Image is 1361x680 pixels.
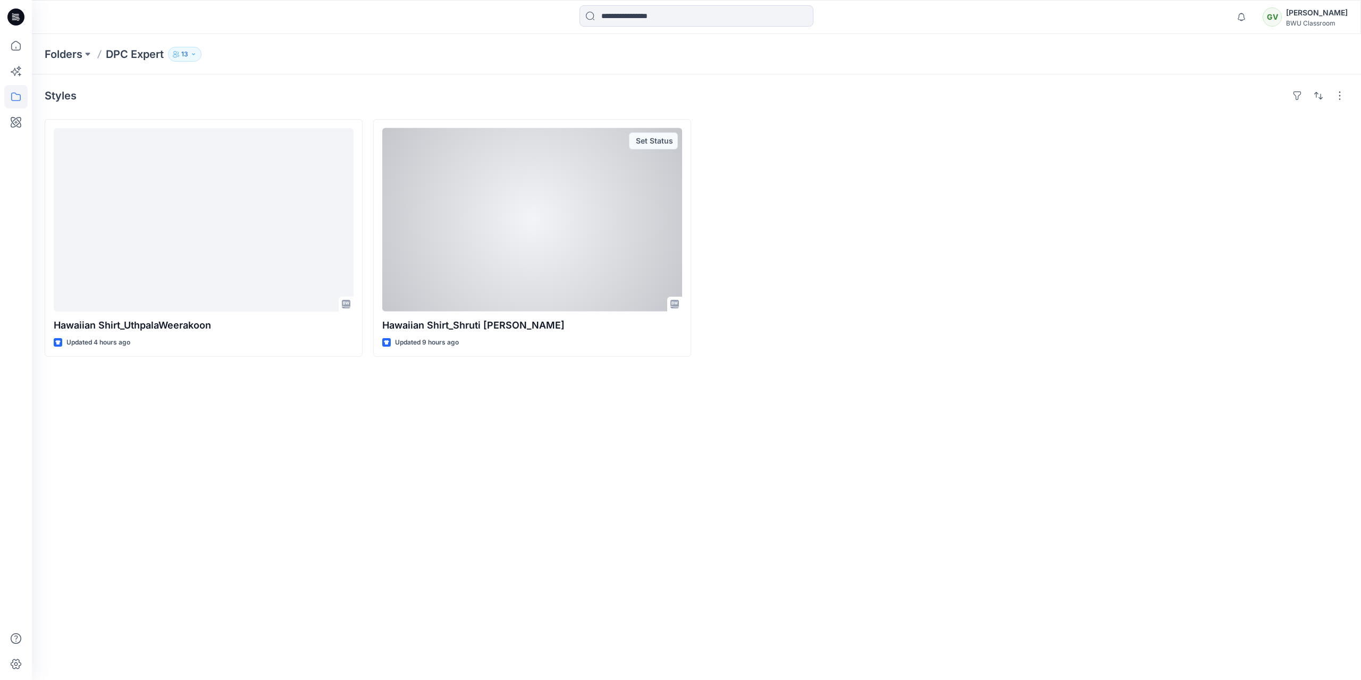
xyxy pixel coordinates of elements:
[1286,6,1348,19] div: [PERSON_NAME]
[106,47,164,62] p: DPC Expert
[45,47,82,62] a: Folders
[1286,19,1348,27] div: BWU Classroom
[1263,7,1282,27] div: GV
[395,337,459,348] p: Updated 9 hours ago
[54,318,354,333] p: Hawaiian Shirt_UthpalaWeerakoon
[181,48,188,60] p: 13
[168,47,201,62] button: 13
[45,89,77,102] h4: Styles
[382,318,682,333] p: Hawaiian Shirt_Shruti [PERSON_NAME]
[66,337,130,348] p: Updated 4 hours ago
